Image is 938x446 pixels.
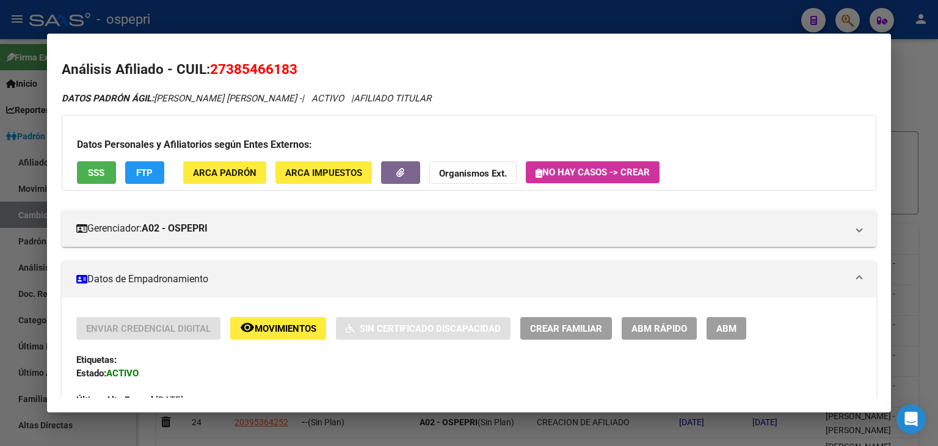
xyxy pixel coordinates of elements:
button: SSS [77,161,116,184]
button: Organismos Ext. [429,161,517,184]
button: ABM [707,317,746,340]
span: Crear Familiar [530,323,602,334]
h3: Datos Personales y Afiliatorios según Entes Externos: [77,137,861,152]
mat-icon: remove_red_eye [240,320,255,335]
button: ARCA Padrón [183,161,266,184]
strong: ACTIVO [106,368,139,379]
button: No hay casos -> Crear [526,161,660,183]
strong: A02 - OSPEPRI [142,221,208,236]
span: AFILIADO TITULAR [354,93,431,104]
button: FTP [125,161,164,184]
span: Sin Certificado Discapacidad [360,323,501,334]
strong: Organismos Ext. [439,168,507,179]
mat-expansion-panel-header: Gerenciador:A02 - OSPEPRI [62,210,876,247]
mat-expansion-panel-header: Datos de Empadronamiento [62,261,876,298]
div: Open Intercom Messenger [896,404,926,434]
strong: Etiquetas: [76,354,117,365]
i: | ACTIVO | [62,93,431,104]
button: Enviar Credencial Digital [76,317,220,340]
span: [DATE] [76,395,183,406]
span: ARCA Impuestos [285,167,362,178]
strong: Estado: [76,368,106,379]
button: ABM Rápido [622,317,697,340]
button: Crear Familiar [520,317,612,340]
span: ARCA Padrón [193,167,256,178]
span: No hay casos -> Crear [536,167,650,178]
mat-panel-title: Gerenciador: [76,221,847,236]
span: Enviar Credencial Digital [86,323,211,334]
strong: DATOS PADRÓN ÁGIL: [62,93,154,104]
button: Sin Certificado Discapacidad [336,317,511,340]
h2: Análisis Afiliado - CUIL: [62,59,876,80]
mat-panel-title: Datos de Empadronamiento [76,272,847,287]
button: Movimientos [230,317,326,340]
strong: Última Alta Formal: [76,395,156,406]
span: 27385466183 [210,61,297,77]
span: [PERSON_NAME] [PERSON_NAME] - [62,93,302,104]
span: SSS [88,167,104,178]
button: ARCA Impuestos [275,161,372,184]
span: FTP [136,167,153,178]
span: Movimientos [255,323,316,334]
span: ABM [716,323,736,334]
span: ABM Rápido [631,323,687,334]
